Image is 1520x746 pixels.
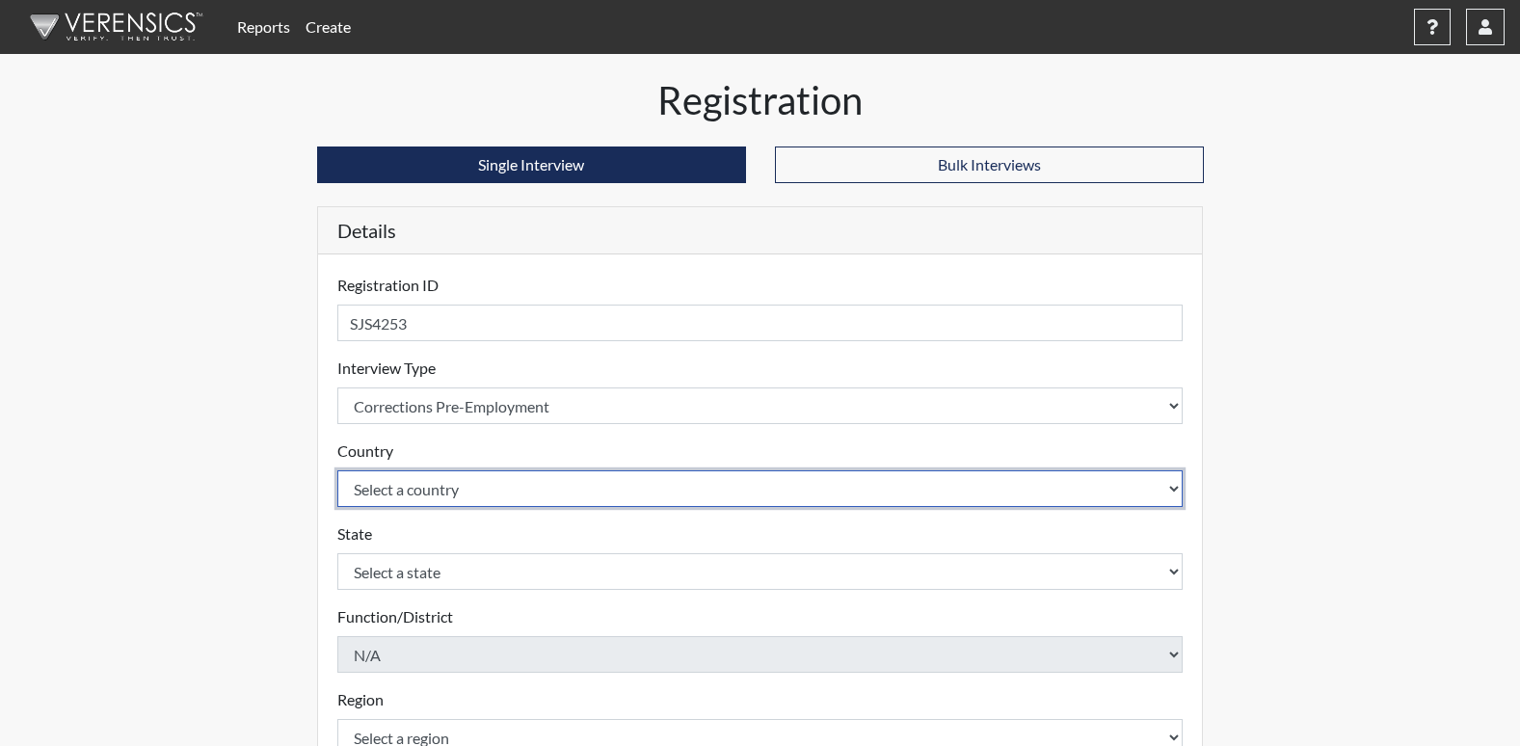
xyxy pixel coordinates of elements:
[775,147,1204,183] button: Bulk Interviews
[337,522,372,546] label: State
[337,688,384,711] label: Region
[298,8,359,46] a: Create
[337,357,436,380] label: Interview Type
[337,305,1184,341] input: Insert a Registration ID, which needs to be a unique alphanumeric value for each interviewee
[337,440,393,463] label: Country
[337,274,439,297] label: Registration ID
[337,605,453,628] label: Function/District
[317,147,746,183] button: Single Interview
[318,207,1203,254] h5: Details
[317,77,1204,123] h1: Registration
[229,8,298,46] a: Reports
